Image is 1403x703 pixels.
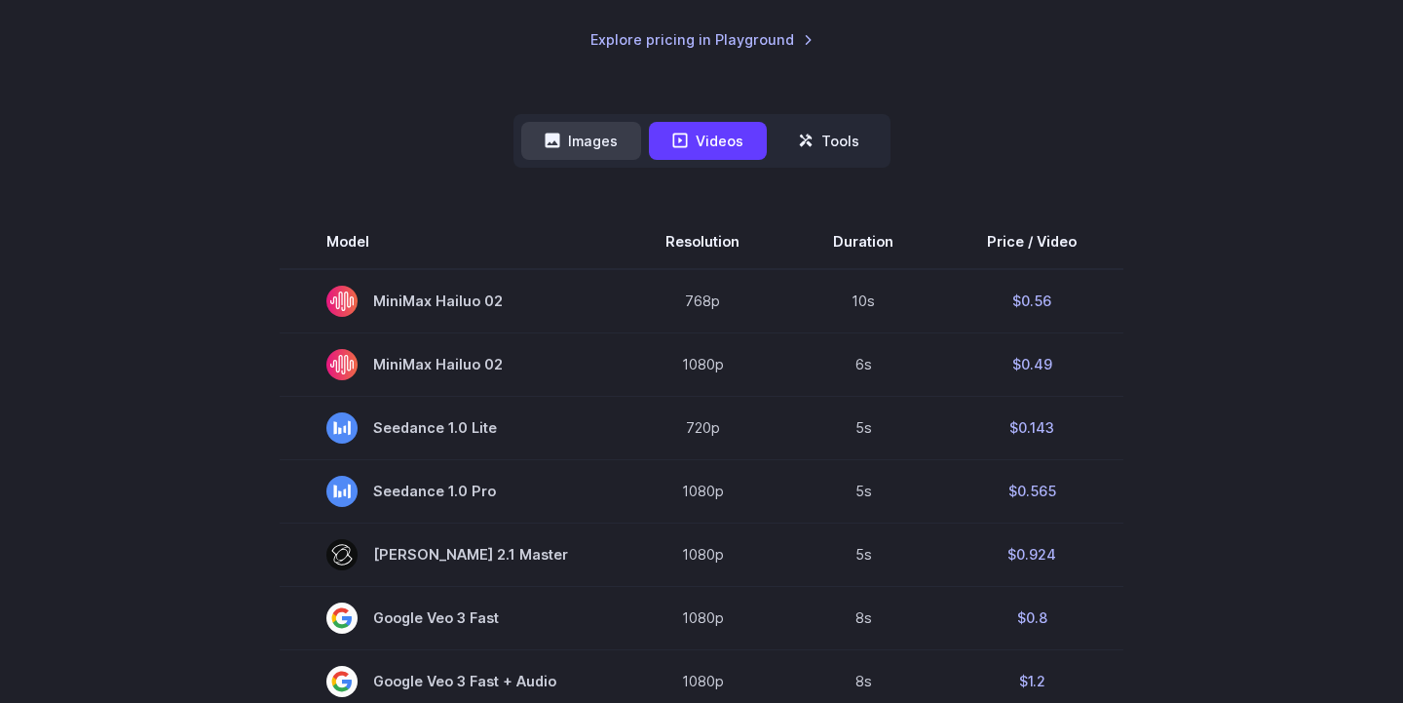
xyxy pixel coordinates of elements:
[786,523,940,586] td: 5s
[786,269,940,333] td: 10s
[619,215,786,269] th: Resolution
[619,269,786,333] td: 768p
[940,459,1123,523] td: $0.565
[786,396,940,459] td: 5s
[280,215,619,269] th: Model
[619,396,786,459] td: 720p
[940,396,1123,459] td: $0.143
[619,332,786,396] td: 1080p
[326,539,572,570] span: [PERSON_NAME] 2.1 Master
[940,586,1123,649] td: $0.8
[649,122,767,160] button: Videos
[775,122,883,160] button: Tools
[619,459,786,523] td: 1080p
[619,523,786,586] td: 1080p
[326,349,572,380] span: MiniMax Hailuo 02
[940,215,1123,269] th: Price / Video
[326,666,572,697] span: Google Veo 3 Fast + Audio
[326,412,572,444] span: Seedance 1.0 Lite
[786,332,940,396] td: 6s
[786,459,940,523] td: 5s
[326,603,572,634] span: Google Veo 3 Fast
[940,523,1123,586] td: $0.924
[786,586,940,649] td: 8s
[326,476,572,507] span: Seedance 1.0 Pro
[940,269,1123,333] td: $0.56
[940,332,1123,396] td: $0.49
[521,122,641,160] button: Images
[590,28,814,51] a: Explore pricing in Playground
[786,215,940,269] th: Duration
[326,286,572,317] span: MiniMax Hailuo 02
[619,586,786,649] td: 1080p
